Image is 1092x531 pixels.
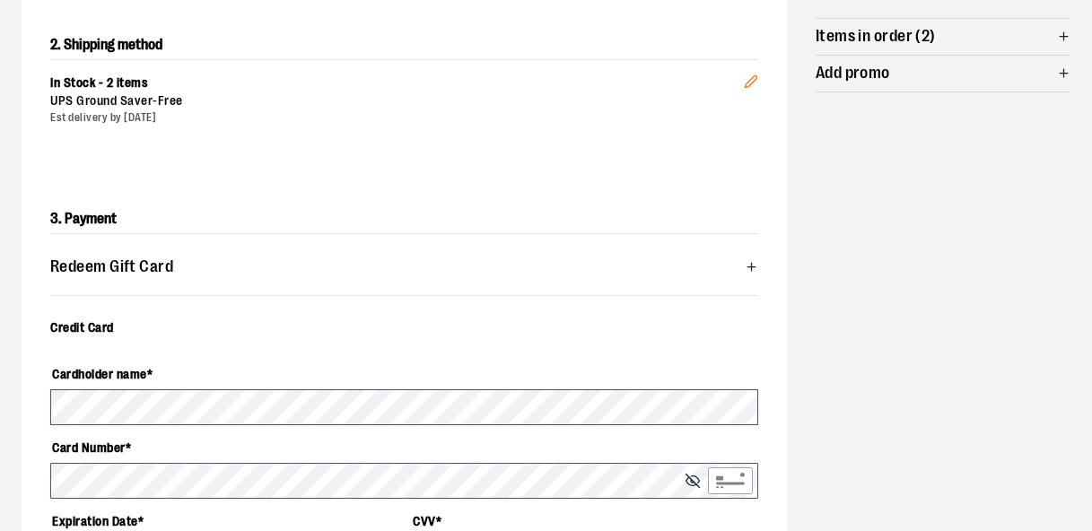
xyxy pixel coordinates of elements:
span: Items in order (2) [816,28,936,45]
label: Card Number * [50,432,758,463]
button: Add promo [816,56,1070,91]
h2: 3. Payment [50,205,758,234]
button: Items in order (2) [816,19,1070,55]
label: Cardholder name * [50,359,758,389]
span: Credit Card [50,320,114,335]
h2: 2. Shipping method [50,30,758,59]
span: Free [158,93,183,108]
span: Add promo [816,65,890,82]
div: In Stock - 2 items [50,74,744,92]
span: Redeem Gift Card [50,258,173,275]
button: Redeem Gift Card [50,248,758,284]
div: UPS Ground Saver - [50,92,744,110]
button: Edit [729,46,773,109]
div: Est delivery by [DATE] [50,110,744,126]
